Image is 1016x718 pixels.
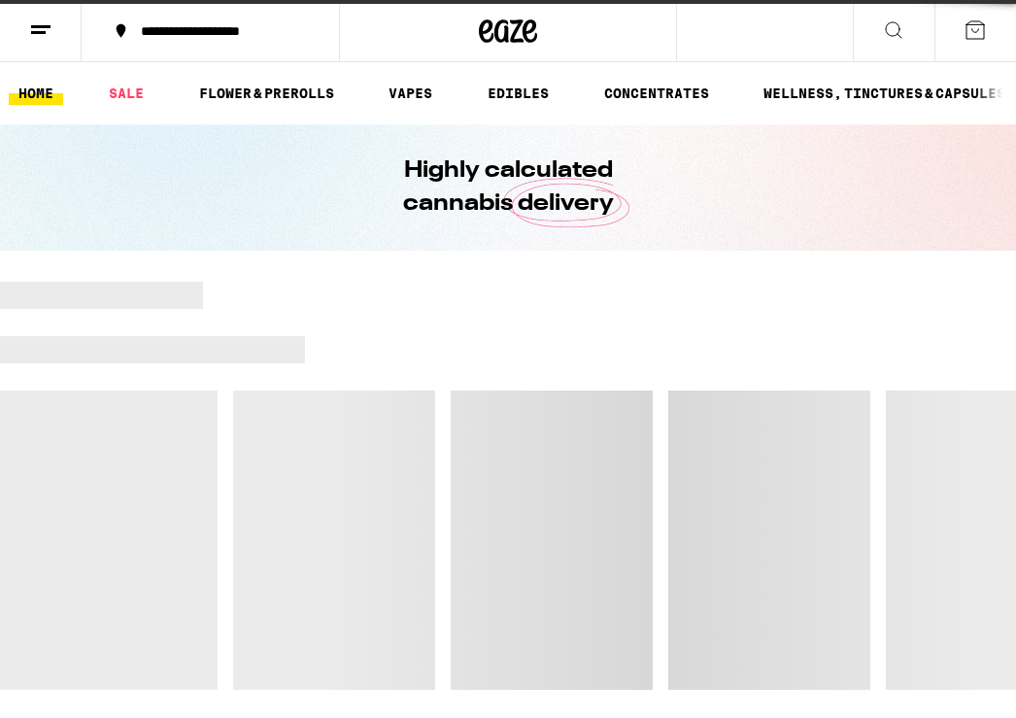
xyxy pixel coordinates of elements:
a: CONCENTRATES [594,82,719,105]
a: EDIBLES [478,82,559,105]
a: SALE [99,82,153,105]
a: HOME [9,82,63,105]
h1: Highly calculated cannabis delivery [348,154,668,221]
a: WELLNESS, TINCTURES & CAPSULES [754,82,1015,105]
a: VAPES [379,82,442,105]
a: FLOWER & PREROLLS [189,82,344,105]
